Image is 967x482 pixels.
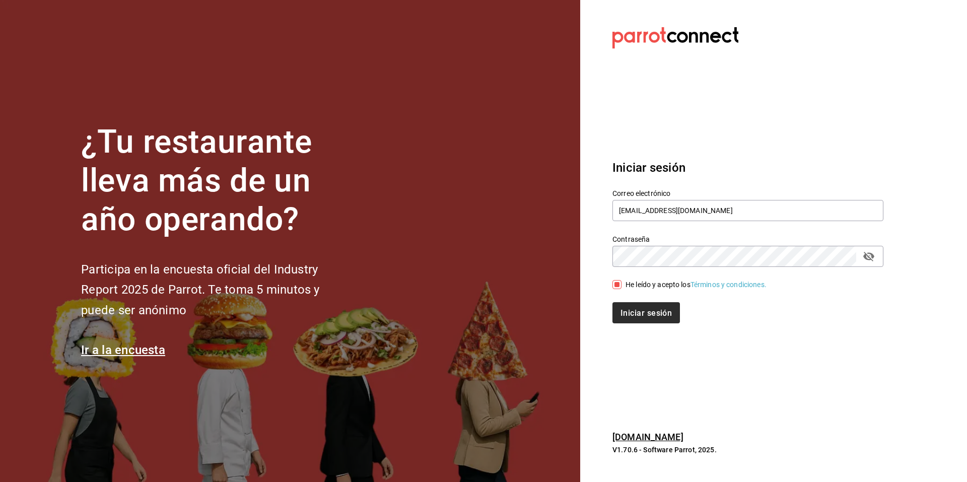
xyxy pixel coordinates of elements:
font: Iniciar sesión [620,308,672,317]
font: V1.70.6 - Software Parrot, 2025. [612,446,717,454]
font: Iniciar sesión [612,161,685,175]
font: Correo electrónico [612,189,670,197]
button: Iniciar sesión [612,302,680,323]
font: ¿Tu restaurante lleva más de un año operando? [81,123,312,238]
font: Participa en la encuesta oficial del Industry Report 2025 de Parrot. Te toma 5 minutos y puede se... [81,262,319,318]
font: He leído y acepto los [626,281,690,289]
button: campo de contraseña [860,248,877,265]
a: Términos y condiciones. [690,281,767,289]
input: Ingresa tu correo electrónico [612,200,883,221]
a: Ir a la encuesta [81,343,165,357]
font: Contraseña [612,235,650,243]
a: [DOMAIN_NAME] [612,432,683,442]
